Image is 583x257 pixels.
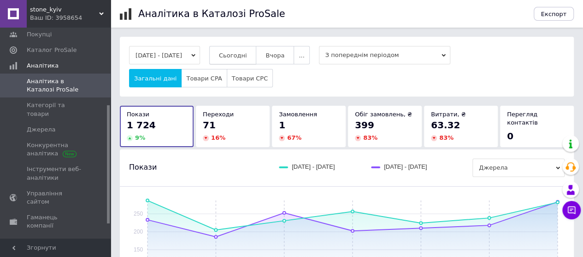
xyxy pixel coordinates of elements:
span: Товари CPA [186,75,222,82]
span: Джерела [27,126,55,134]
text: 250 [134,211,143,217]
span: stone_kyiv [30,6,99,14]
span: 83 % [439,134,453,141]
button: Експорт [534,7,574,21]
button: Вчора [256,46,294,64]
span: Переходи [203,111,234,118]
span: Аналітика в Каталозі ProSale [27,77,85,94]
span: Загальні дані [134,75,177,82]
span: 1 724 [127,120,156,131]
span: Каталог ProSale [27,46,77,54]
span: Товари CPC [232,75,268,82]
span: ... [299,52,304,59]
span: Сьогодні [219,52,247,59]
span: Аналітика [27,62,59,70]
span: Експорт [541,11,567,17]
span: Покази [129,162,157,172]
button: Товари CPC [227,69,273,87]
button: ... [294,46,309,64]
span: Перегляд контактів [507,111,538,126]
span: Замовлення [279,111,317,118]
span: Покупці [27,30,52,39]
text: 150 [134,246,143,253]
span: 83 % [363,134,377,141]
button: Чат з покупцем [562,201,581,219]
span: Інструменти веб-аналітики [27,165,85,182]
button: Сьогодні [209,46,257,64]
span: 16 % [211,134,225,141]
span: Гаманець компанії [27,213,85,230]
span: Конкурентна аналітика [27,141,85,158]
span: Обіг замовлень, ₴ [355,111,412,118]
span: 9 % [135,134,145,141]
span: З попереднім періодом [319,46,450,64]
span: 63.32 [431,120,460,131]
button: Загальні дані [129,69,182,87]
div: Ваш ID: 3958654 [30,14,111,22]
span: Покази [127,111,149,118]
span: 1 [279,120,285,131]
text: 200 [134,228,143,235]
button: Товари CPA [181,69,227,87]
span: 0 [507,131,513,142]
h1: Аналітика в Каталозі ProSale [138,8,285,19]
span: 71 [203,120,216,131]
span: Джерела [472,159,565,177]
span: Вчора [265,52,284,59]
span: 399 [355,120,374,131]
button: [DATE] - [DATE] [129,46,200,64]
span: Управління сайтом [27,189,85,206]
span: 67 % [287,134,301,141]
span: Витрати, ₴ [431,111,466,118]
span: Категорії та товари [27,101,85,118]
span: Маркет [27,238,50,246]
